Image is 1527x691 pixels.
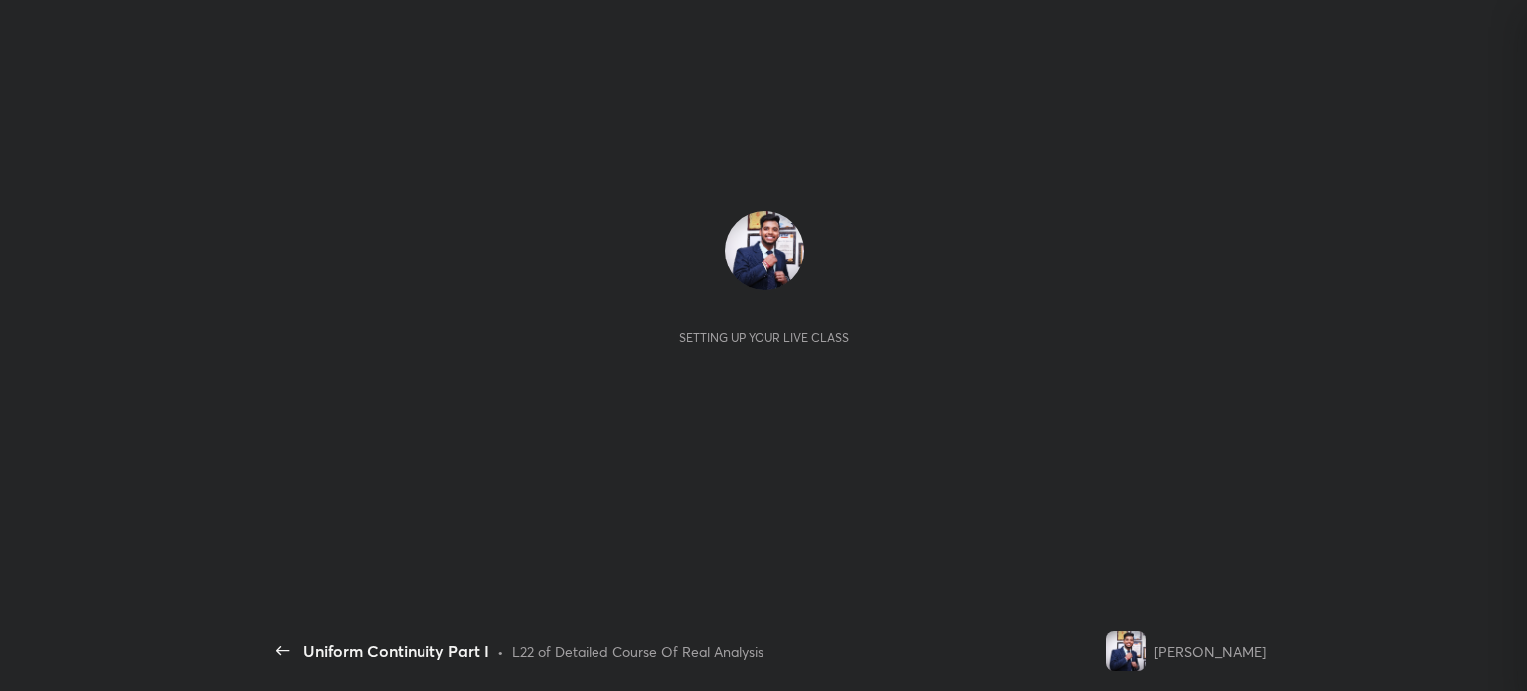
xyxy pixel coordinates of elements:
div: [PERSON_NAME] [1154,641,1266,662]
div: Setting up your live class [679,330,849,345]
img: 3665861c91af40c7882c0fc6b89fae5c.jpg [1106,631,1146,671]
div: L22 of Detailed Course Of Real Analysis [512,641,763,662]
img: 3665861c91af40c7882c0fc6b89fae5c.jpg [725,211,804,290]
div: Uniform Continuity Part I [303,639,489,663]
div: • [497,641,504,662]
